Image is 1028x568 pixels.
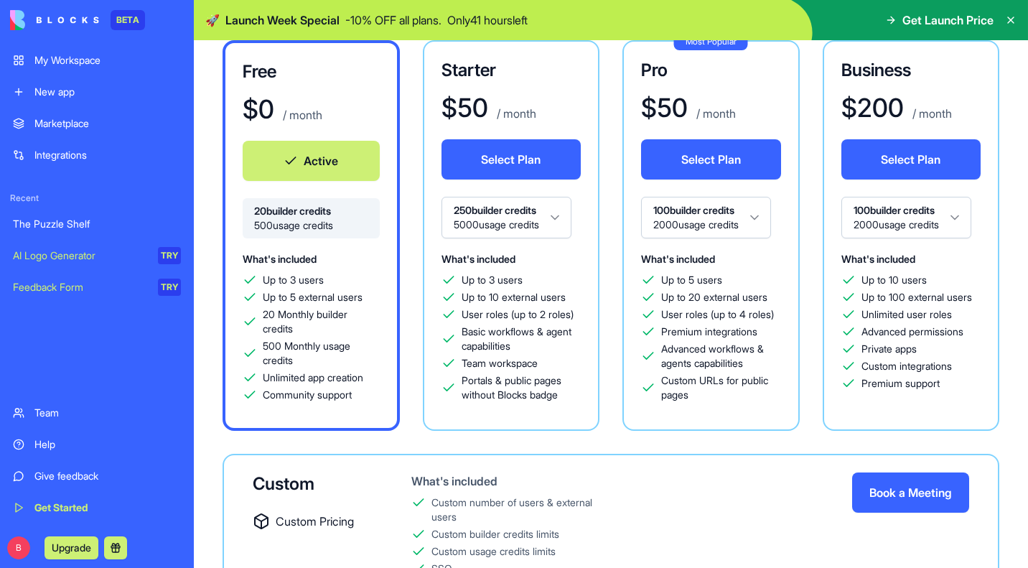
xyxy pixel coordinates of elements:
[462,307,574,322] span: User roles (up to 2 roles)
[661,290,767,304] span: Up to 20 external users
[4,210,190,238] a: The Puzzle Shelf
[254,204,368,218] span: 20 builder credits
[263,388,352,402] span: Community support
[34,406,181,420] div: Team
[254,218,368,233] span: 500 usage credits
[462,273,523,287] span: Up to 3 users
[641,93,688,122] h1: $ 50
[674,33,748,50] div: Most Popular
[345,11,441,29] p: - 10 % OFF all plans.
[661,273,722,287] span: Up to 5 users
[431,527,559,541] div: Custom builder credits limits
[861,273,927,287] span: Up to 10 users
[910,105,952,122] p: / month
[411,472,612,490] div: What's included
[263,273,324,287] span: Up to 3 users
[13,280,148,294] div: Feedback Form
[441,253,515,265] span: What's included
[253,472,365,495] div: Custom
[280,106,322,124] p: / month
[661,307,774,322] span: User roles (up to 4 roles)
[263,307,380,336] span: 20 Monthly builder credits
[34,116,181,131] div: Marketplace
[4,462,190,490] a: Give feedback
[852,472,969,513] button: Book a Meeting
[263,339,380,368] span: 500 Monthly usage credits
[661,342,781,371] span: Advanced workflows & agents capabilities
[243,60,380,83] h3: Free
[4,493,190,522] a: Get Started
[641,139,781,180] button: Select Plan
[45,540,98,554] a: Upgrade
[861,307,952,322] span: Unlimited user roles
[243,141,380,181] button: Active
[4,430,190,459] a: Help
[34,501,181,515] div: Get Started
[34,148,181,162] div: Integrations
[902,11,994,29] span: Get Launch Price
[205,11,220,29] span: 🚀
[111,10,145,30] div: BETA
[462,290,566,304] span: Up to 10 external users
[158,247,181,264] div: TRY
[841,59,981,82] h3: Business
[861,376,940,391] span: Premium support
[462,356,538,371] span: Team workspace
[4,109,190,138] a: Marketplace
[4,192,190,204] span: Recent
[431,495,612,524] div: Custom number of users & external users
[263,290,363,304] span: Up to 5 external users
[34,437,181,452] div: Help
[34,85,181,99] div: New app
[447,11,528,29] p: Only 41 hours left
[34,53,181,67] div: My Workspace
[861,342,917,356] span: Private apps
[4,273,190,302] a: Feedback FormTRY
[4,141,190,169] a: Integrations
[661,373,781,402] span: Custom URLs for public pages
[276,513,354,530] span: Custom Pricing
[4,46,190,75] a: My Workspace
[431,544,556,559] div: Custom usage credits limits
[861,325,963,339] span: Advanced permissions
[641,253,715,265] span: What's included
[7,536,30,559] span: B
[263,371,363,385] span: Unlimited app creation
[494,105,536,122] p: / month
[462,373,581,402] span: Portals & public pages without Blocks badge
[10,10,145,30] a: BETA
[861,290,972,304] span: Up to 100 external users
[4,78,190,106] a: New app
[225,11,340,29] span: Launch Week Special
[4,241,190,270] a: AI Logo GeneratorTRY
[841,139,981,180] button: Select Plan
[45,536,98,559] button: Upgrade
[661,325,757,339] span: Premium integrations
[841,253,915,265] span: What's included
[841,93,904,122] h1: $ 200
[4,399,190,427] a: Team
[441,93,488,122] h1: $ 50
[13,248,148,263] div: AI Logo Generator
[243,95,274,124] h1: $ 0
[158,279,181,296] div: TRY
[861,359,952,373] span: Custom integrations
[441,139,581,180] button: Select Plan
[10,10,99,30] img: logo
[34,469,181,483] div: Give feedback
[441,59,581,82] h3: Starter
[693,105,736,122] p: / month
[641,59,781,82] h3: Pro
[243,253,317,265] span: What's included
[13,217,181,231] div: The Puzzle Shelf
[462,325,581,353] span: Basic workflows & agent capabilities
